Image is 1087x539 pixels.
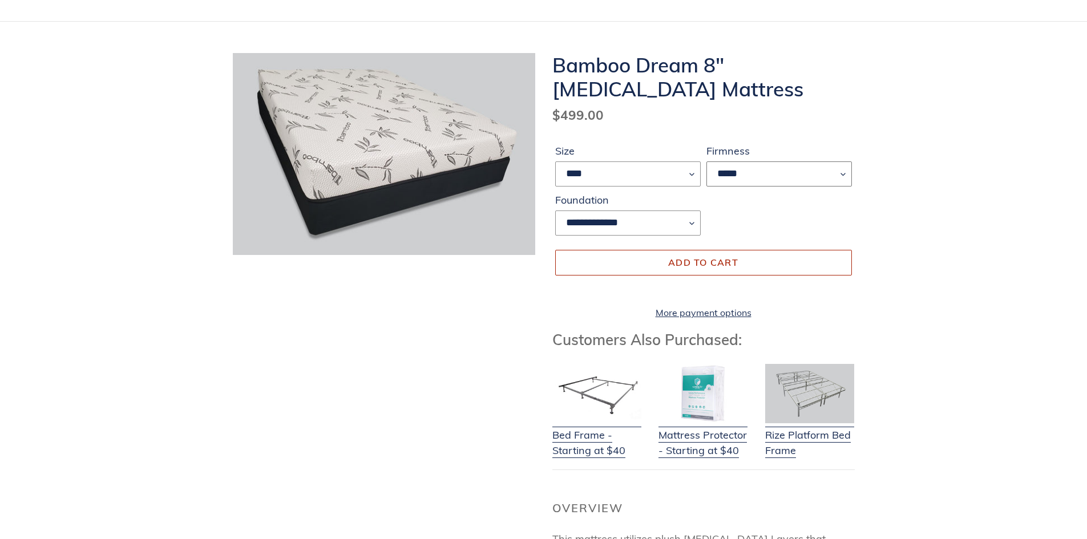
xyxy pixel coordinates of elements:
img: Mattress Protector [658,364,747,423]
label: Size [555,143,701,159]
span: Add to cart [668,257,738,268]
a: Bed Frame - Starting at $40 [552,413,641,458]
span: $499.00 [552,107,604,123]
button: Add to cart [555,250,852,275]
label: Foundation [555,192,701,208]
img: Adjustable Base [765,364,854,423]
label: Firmness [706,143,852,159]
a: Mattress Protector - Starting at $40 [658,413,747,458]
h1: Bamboo Dream 8" [MEDICAL_DATA] Mattress [552,53,855,101]
h3: Customers Also Purchased: [552,331,855,348]
a: More payment options [555,306,852,319]
h2: Overview [552,501,855,515]
img: Bed Frame [552,364,641,423]
a: Rize Platform Bed Frame [765,413,854,458]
